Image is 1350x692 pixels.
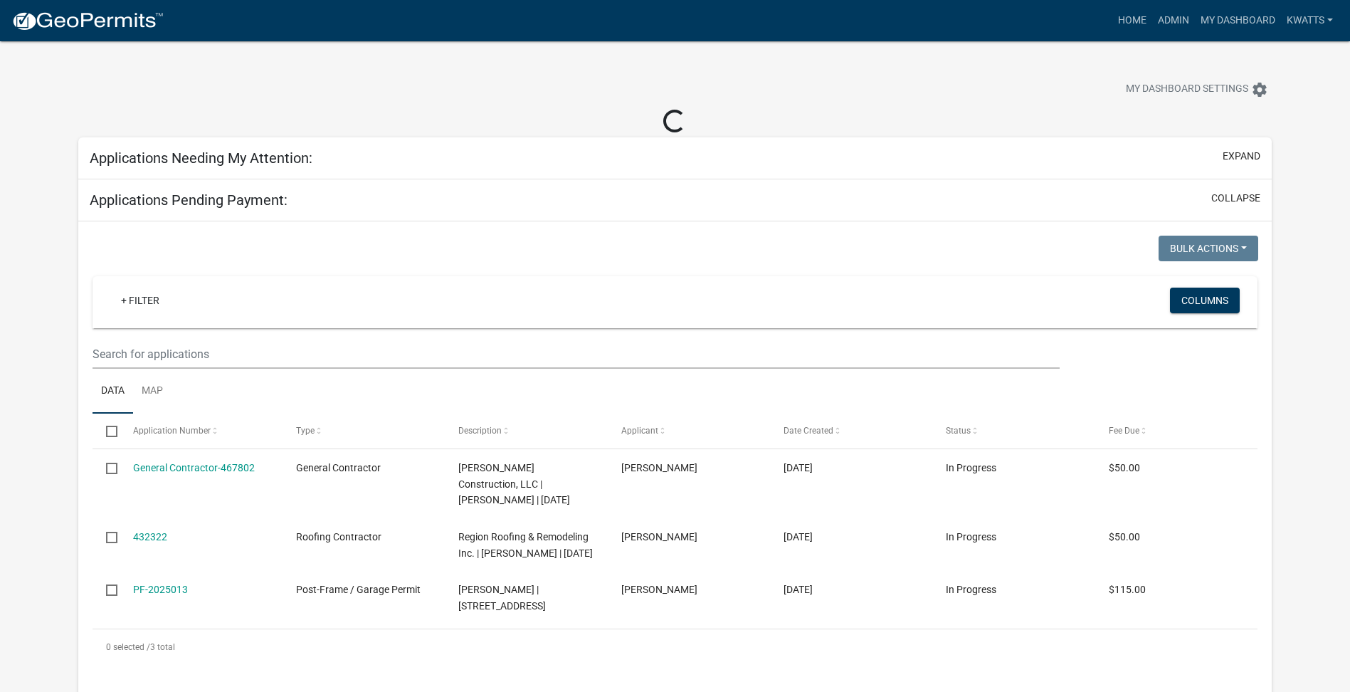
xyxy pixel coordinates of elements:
[1109,426,1139,436] span: Fee Due
[784,584,813,595] span: 03/29/2025
[1109,584,1146,595] span: $115.00
[296,462,381,473] span: General Contractor
[1114,75,1280,103] button: My Dashboard Settingssettings
[1109,531,1140,542] span: $50.00
[93,414,120,448] datatable-header-cell: Select
[133,531,167,542] a: 432322
[1195,7,1281,34] a: My Dashboard
[133,369,172,414] a: Map
[770,414,932,448] datatable-header-cell: Date Created
[946,426,971,436] span: Status
[1159,236,1258,261] button: Bulk Actions
[93,340,1060,369] input: Search for applications
[458,584,546,612] span: Wallen, Glenn | 3191 W 950 N, Lake Village
[1281,7,1339,34] a: Kwatts
[133,462,255,473] a: General Contractor-467802
[458,531,593,559] span: Region Roofing & Remodeling Inc. | James Kuntz | 12/31/2025
[296,531,381,542] span: Roofing Contractor
[93,369,133,414] a: Data
[90,192,288,209] h5: Applications Pending Payment:
[296,426,315,436] span: Type
[1170,288,1240,313] button: Columns
[932,414,1095,448] datatable-header-cell: Status
[106,642,150,652] span: 0 selected /
[133,426,211,436] span: Application Number
[78,221,1272,679] div: collapse
[90,150,312,167] h5: Applications Needing My Attention:
[1211,191,1260,206] button: collapse
[1223,149,1260,164] button: expand
[784,426,833,436] span: Date Created
[1095,414,1257,448] datatable-header-cell: Fee Due
[283,414,445,448] datatable-header-cell: Type
[93,629,1257,665] div: 3 total
[1251,81,1268,98] i: settings
[607,414,769,448] datatable-header-cell: Applicant
[946,462,996,473] span: In Progress
[784,531,813,542] span: 06/06/2025
[1109,462,1140,473] span: $50.00
[1152,7,1195,34] a: Admin
[110,288,171,313] a: + Filter
[946,584,996,595] span: In Progress
[946,531,996,542] span: In Progress
[621,426,658,436] span: Applicant
[1126,81,1248,98] span: My Dashboard Settings
[621,584,697,595] span: Glenn
[621,531,697,542] span: James Kuntz
[296,584,421,595] span: Post-Frame / Garage Permit
[458,462,570,506] span: DW Bruinius Construction, LLC | David Bruinius | 12/31/2025
[784,462,813,473] span: 08/22/2025
[445,414,607,448] datatable-header-cell: Description
[1112,7,1152,34] a: Home
[621,462,697,473] span: David Bruinius
[458,426,502,436] span: Description
[133,584,188,595] a: PF-2025013
[120,414,282,448] datatable-header-cell: Application Number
